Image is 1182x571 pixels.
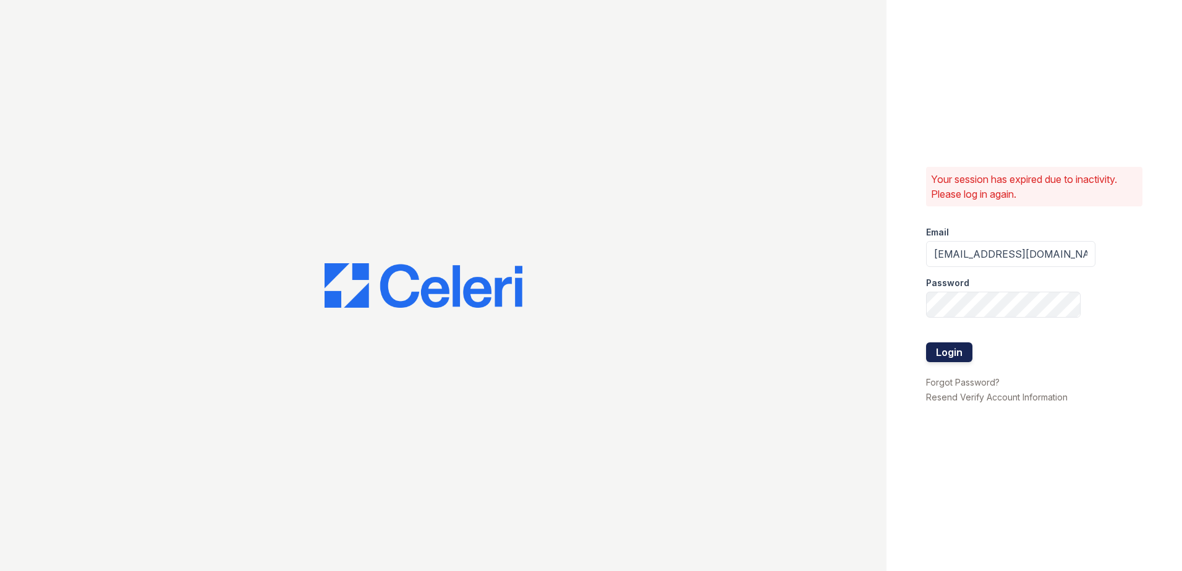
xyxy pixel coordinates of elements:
[926,377,1000,387] a: Forgot Password?
[926,226,949,239] label: Email
[926,342,972,362] button: Login
[926,277,969,289] label: Password
[325,263,522,308] img: CE_Logo_Blue-a8612792a0a2168367f1c8372b55b34899dd931a85d93a1a3d3e32e68fde9ad4.png
[926,392,1068,402] a: Resend Verify Account Information
[931,172,1137,201] p: Your session has expired due to inactivity. Please log in again.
